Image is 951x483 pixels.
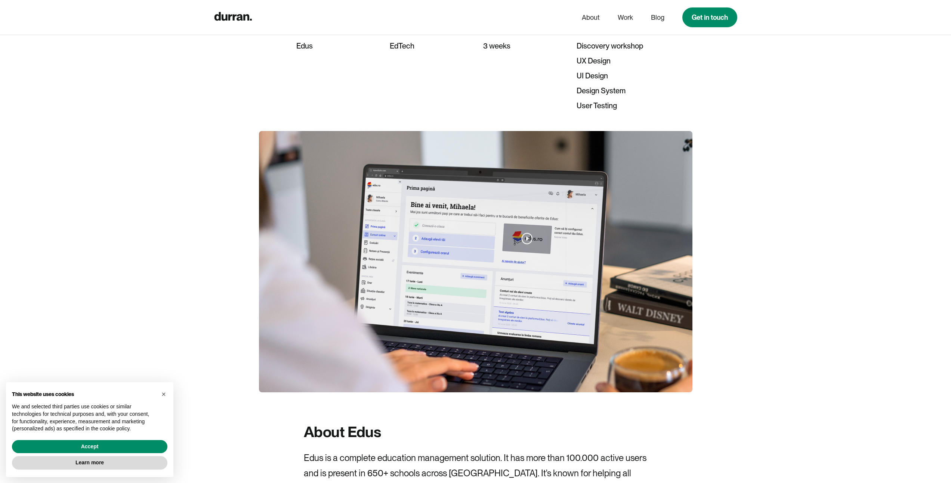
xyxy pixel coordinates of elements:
button: Accept [12,440,167,454]
div: UX Design [577,53,655,68]
span: × [161,390,166,398]
a: Work [618,10,633,25]
h2: About Edus [304,422,381,442]
div: Discovery workshop [577,38,655,53]
a: Get in touch [682,7,737,27]
a: About [582,10,600,25]
a: Blog [651,10,664,25]
button: Close this notice [158,388,170,400]
div: User Testing [577,98,655,113]
div: Edus [296,38,375,53]
div: 3 weeks [483,38,562,53]
div: EdTech [390,38,468,53]
p: We and selected third parties use cookies or similar technologies for technical purposes and, wit... [12,403,155,432]
button: Learn more [12,456,167,470]
div: Design System [577,83,655,98]
div: UI Design [577,68,655,83]
h2: This website uses cookies [12,391,155,398]
a: home [214,10,252,25]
